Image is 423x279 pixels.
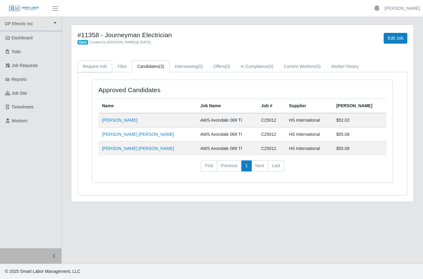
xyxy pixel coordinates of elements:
[102,146,174,151] a: [PERSON_NAME] [PERSON_NAME]
[333,99,386,113] th: [PERSON_NAME]
[169,61,208,73] a: Interviewing
[89,40,151,44] span: Created by [PERSON_NAME] @ [DATE]
[77,61,112,73] a: Request Info
[198,64,203,69] span: (0)
[77,31,266,39] h4: #11358 - Journeyman Electrician
[12,104,34,109] span: Timesheets
[9,5,39,12] img: SLM Logo
[268,64,273,69] span: (0)
[102,118,137,123] a: [PERSON_NAME]
[285,142,333,156] td: HS International
[333,113,386,128] td: $52.02
[197,99,258,113] th: Job Name
[5,269,80,274] span: © 2025 Smart Labor Management, LLC
[225,64,230,69] span: (0)
[279,61,326,73] a: Current Workers
[197,128,258,142] td: AWS Avondale 069 TI
[12,118,28,123] span: Workers
[333,142,386,156] td: $55.08
[258,113,285,128] td: C25012
[98,86,213,94] h4: Approved Candidates
[235,61,279,73] a: In Compliance
[315,64,321,69] span: (0)
[102,132,174,137] a: [PERSON_NAME] [PERSON_NAME]
[12,49,21,54] span: Todo
[285,113,333,128] td: HS International
[12,91,27,96] span: job site
[385,5,420,12] a: [PERSON_NAME]
[12,77,27,82] span: Reports
[197,113,258,128] td: AWS Avondale 069 TI
[258,128,285,142] td: C25012
[77,40,88,45] span: Open
[333,128,386,142] td: $55.08
[384,33,407,44] a: Edit Job
[98,160,386,176] nav: pagination
[197,142,258,156] td: AWS Avondale 069 TI
[326,61,364,73] a: Worker history
[285,99,333,113] th: Supplier
[285,128,333,142] td: HS International
[98,99,197,113] th: Name
[258,142,285,156] td: C25012
[12,63,38,68] span: Job Requests
[258,99,285,113] th: Job #
[208,61,235,73] a: Offers
[159,64,164,69] span: (3)
[12,35,33,40] span: Dashboard
[132,61,169,73] a: Candidates
[112,61,132,73] a: Files
[241,160,252,171] a: 1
